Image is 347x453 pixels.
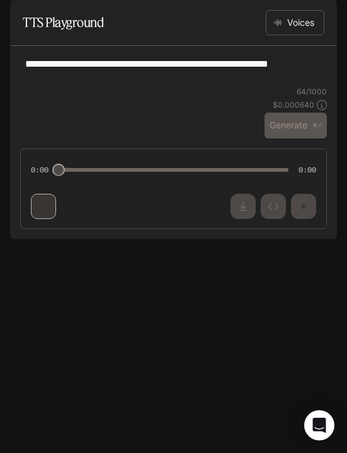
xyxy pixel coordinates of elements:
[273,99,314,110] p: $ 0.000640
[297,86,327,97] p: 64 / 1000
[9,6,32,29] button: open drawer
[23,10,103,35] h1: TTS Playground
[304,410,334,440] div: Open Intercom Messenger
[266,10,324,35] button: Voices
